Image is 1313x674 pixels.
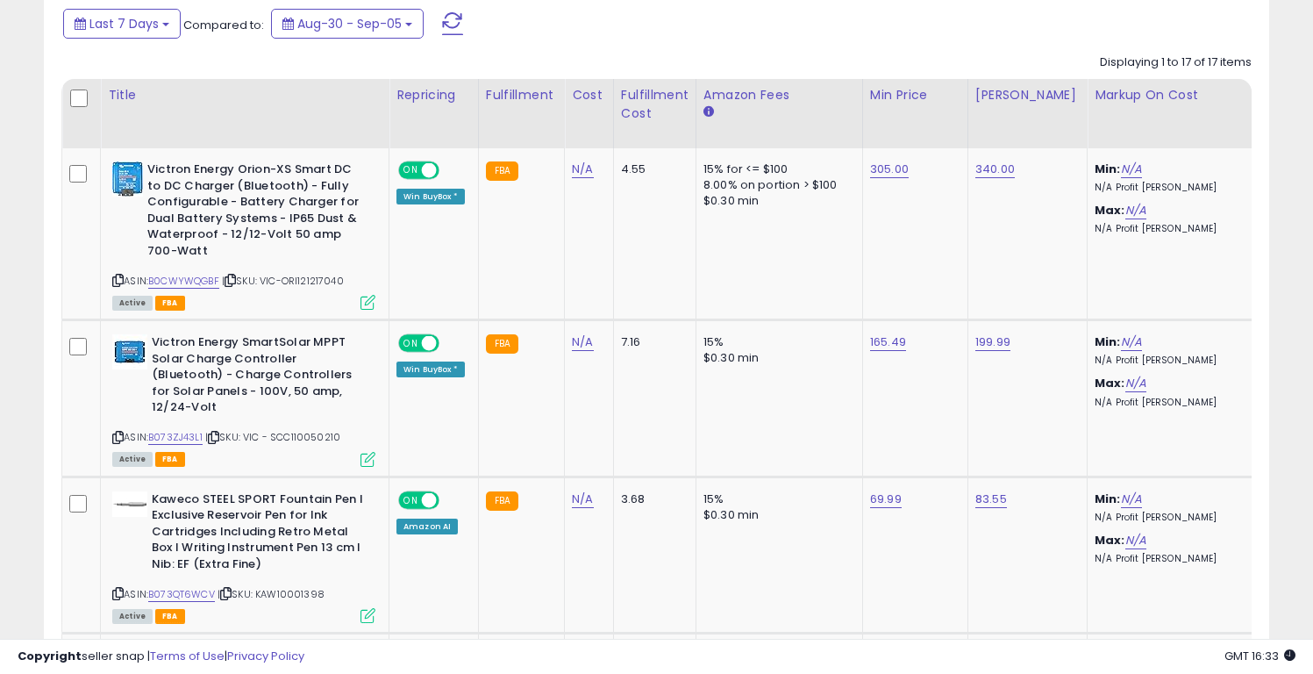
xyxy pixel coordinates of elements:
[155,609,185,624] span: FBA
[396,189,465,204] div: Win BuyBox *
[396,362,465,377] div: Win BuyBox *
[1121,333,1142,351] a: N/A
[1095,161,1121,177] b: Min:
[1095,512,1240,524] p: N/A Profit [PERSON_NAME]
[975,86,1080,104] div: [PERSON_NAME]
[621,86,689,123] div: Fulfillment Cost
[396,519,458,534] div: Amazon AI
[703,177,849,193] div: 8.00% on portion > $100
[486,161,518,181] small: FBA
[1125,202,1146,219] a: N/A
[1088,79,1254,148] th: The percentage added to the cost of goods (COGS) that forms the calculator for Min & Max prices.
[1095,532,1125,549] b: Max:
[112,296,153,311] span: All listings currently available for purchase on Amazon
[1125,375,1146,392] a: N/A
[1095,355,1240,367] p: N/A Profit [PERSON_NAME]
[572,491,593,508] a: N/A
[112,334,375,464] div: ASIN:
[152,491,365,577] b: Kaweco STEEL SPORT Fountain Pen I Exclusive Reservoir Pen for Ink Cartridges Including Retro Meta...
[18,649,304,665] div: seller snap | |
[148,274,219,289] a: B0CWYWQGBF
[112,491,375,621] div: ASIN:
[400,336,422,351] span: ON
[1121,161,1142,178] a: N/A
[218,587,325,601] span: | SKU: KAW10001398
[975,161,1015,178] a: 340.00
[975,333,1010,351] a: 199.99
[1095,553,1240,565] p: N/A Profit [PERSON_NAME]
[870,161,909,178] a: 305.00
[227,648,304,664] a: Privacy Policy
[112,161,375,308] div: ASIN:
[621,491,682,507] div: 3.68
[1224,648,1295,664] span: 2025-09-13 16:33 GMT
[703,334,849,350] div: 15%
[437,336,465,351] span: OFF
[400,163,422,178] span: ON
[703,507,849,523] div: $0.30 min
[703,104,714,120] small: Amazon Fees.
[1095,491,1121,507] b: Min:
[572,161,593,178] a: N/A
[150,648,225,664] a: Terms of Use
[205,430,340,444] span: | SKU: VIC - SCC110050210
[486,86,557,104] div: Fulfillment
[297,15,402,32] span: Aug-30 - Sep-05
[112,491,147,517] img: 21XwRodOz3L._SL40_.jpg
[18,648,82,664] strong: Copyright
[183,17,264,33] span: Compared to:
[400,492,422,507] span: ON
[112,452,153,467] span: All listings currently available for purchase on Amazon
[108,86,382,104] div: Title
[1095,86,1246,104] div: Markup on Cost
[155,296,185,311] span: FBA
[1095,182,1240,194] p: N/A Profit [PERSON_NAME]
[1125,532,1146,549] a: N/A
[147,161,360,263] b: Victron Energy Orion-XS Smart DC to DC Charger (Bluetooth) - Fully Configurable - Battery Charger...
[112,609,153,624] span: All listings currently available for purchase on Amazon
[112,161,143,197] img: 41ApyStWPsL._SL40_.jpg
[1095,397,1240,409] p: N/A Profit [PERSON_NAME]
[1095,223,1240,235] p: N/A Profit [PERSON_NAME]
[63,9,181,39] button: Last 7 Days
[621,161,682,177] div: 4.55
[148,430,203,445] a: B073ZJ43L1
[486,491,518,511] small: FBA
[222,274,344,288] span: | SKU: VIC-ORI121217040
[703,86,855,104] div: Amazon Fees
[975,491,1007,508] a: 83.55
[271,9,424,39] button: Aug-30 - Sep-05
[89,15,159,32] span: Last 7 Days
[152,334,365,420] b: Victron Energy SmartSolar MPPT Solar Charge Controller (Bluetooth) - Charge Controllers for Solar...
[486,334,518,354] small: FBA
[703,161,849,177] div: 15% for <= $100
[1095,202,1125,219] b: Max:
[437,492,465,507] span: OFF
[870,86,960,104] div: Min Price
[870,333,906,351] a: 165.49
[112,334,147,369] img: 41Go6Pb78bL._SL40_.jpg
[703,350,849,366] div: $0.30 min
[703,193,849,209] div: $0.30 min
[870,491,902,508] a: 69.99
[1121,491,1142,508] a: N/A
[1095,375,1125,391] b: Max:
[703,491,849,507] div: 15%
[148,587,215,602] a: B073QT6WCV
[572,86,606,104] div: Cost
[621,334,682,350] div: 7.16
[437,163,465,178] span: OFF
[572,333,593,351] a: N/A
[1095,333,1121,350] b: Min:
[396,86,471,104] div: Repricing
[1100,54,1252,71] div: Displaying 1 to 17 of 17 items
[155,452,185,467] span: FBA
